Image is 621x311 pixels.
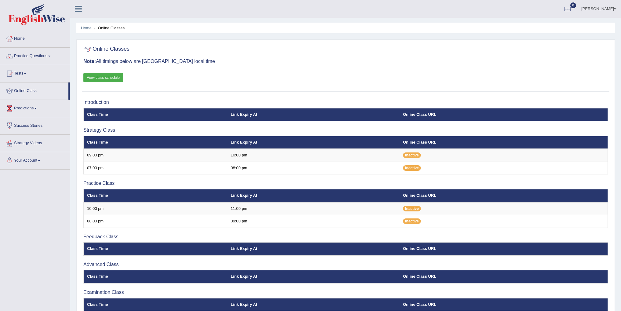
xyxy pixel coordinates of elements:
th: Link Expiry At [227,108,400,121]
a: Online Class [0,82,68,98]
th: Online Class URL [400,298,608,311]
h3: Practice Class [83,181,608,186]
td: 09:00 pm [227,215,400,228]
td: 09:00 pm [84,149,228,162]
a: Home [81,26,92,30]
b: Note: [83,59,96,64]
h2: Online Classes [83,45,130,54]
h3: Examination Class [83,290,608,295]
th: Online Class URL [400,108,608,121]
th: Link Expiry At [227,189,400,202]
th: Class Time [84,189,228,202]
td: 10:00 pm [227,149,400,162]
h3: All timings below are [GEOGRAPHIC_DATA] local time [83,59,608,64]
th: Class Time [84,298,228,311]
th: Online Class URL [400,243,608,255]
td: 08:00 pm [227,162,400,174]
a: Tests [0,65,70,80]
th: Link Expiry At [227,298,400,311]
th: Link Expiry At [227,270,400,283]
a: View class schedule [83,73,123,82]
th: Link Expiry At [227,243,400,255]
th: Class Time [84,243,228,255]
td: 11:00 pm [227,202,400,215]
span: Inactive [403,206,421,211]
a: Practice Questions [0,48,70,63]
span: Inactive [403,152,421,158]
td: 07:00 pm [84,162,228,174]
th: Online Class URL [400,189,608,202]
h3: Introduction [83,100,608,105]
td: 08:00 pm [84,215,228,228]
span: Inactive [403,165,421,171]
h3: Feedback Class [83,234,608,240]
th: Class Time [84,136,228,149]
h3: Strategy Class [83,127,608,133]
a: Home [0,30,70,46]
a: Success Stories [0,117,70,133]
a: Predictions [0,100,70,115]
th: Online Class URL [400,136,608,149]
a: Strategy Videos [0,135,70,150]
th: Link Expiry At [227,136,400,149]
td: 10:00 pm [84,202,228,215]
th: Class Time [84,108,228,121]
span: 0 [570,2,576,8]
th: Class Time [84,270,228,283]
span: Inactive [403,218,421,224]
th: Online Class URL [400,270,608,283]
h3: Advanced Class [83,262,608,267]
a: Your Account [0,152,70,167]
li: Online Classes [93,25,125,31]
